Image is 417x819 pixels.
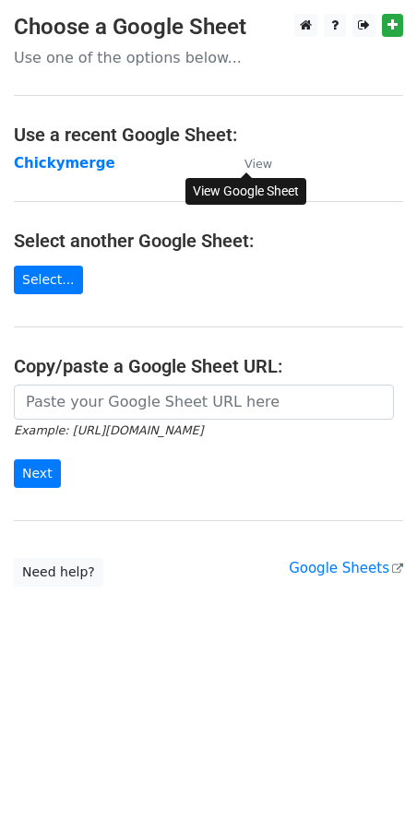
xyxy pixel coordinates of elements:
input: Next [14,459,61,488]
a: View [226,155,272,172]
iframe: Chat Widget [325,730,417,819]
small: Example: [URL][DOMAIN_NAME] [14,423,203,437]
div: View Google Sheet [185,178,306,205]
p: Use one of the options below... [14,48,403,67]
h4: Use a recent Google Sheet: [14,124,403,146]
a: Chickymerge [14,155,115,172]
a: Google Sheets [289,560,403,576]
a: Select... [14,266,83,294]
small: View [244,157,272,171]
input: Paste your Google Sheet URL here [14,385,394,420]
a: Need help? [14,558,103,587]
h4: Copy/paste a Google Sheet URL: [14,355,403,377]
h3: Choose a Google Sheet [14,14,403,41]
h4: Select another Google Sheet: [14,230,403,252]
